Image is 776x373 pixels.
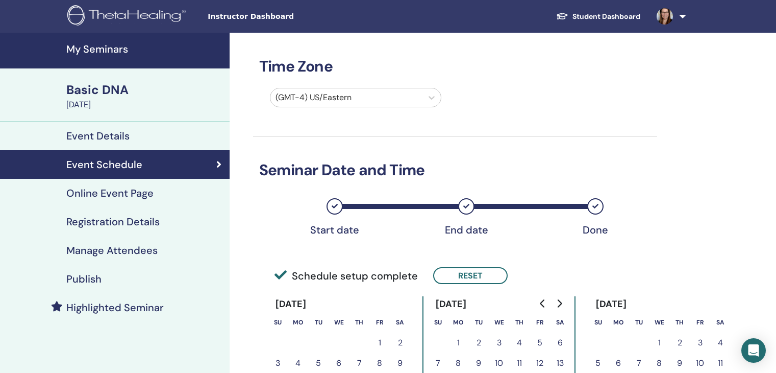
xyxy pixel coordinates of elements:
div: Open Intercom Messenger [741,338,766,363]
th: Tuesday [468,312,489,333]
button: 2 [468,333,489,353]
div: Done [570,224,621,236]
span: Schedule setup complete [274,268,418,284]
button: Go to next month [551,293,567,314]
h4: Online Event Page [66,187,154,199]
button: 3 [489,333,509,353]
th: Tuesday [629,312,649,333]
button: 1 [369,333,390,353]
th: Friday [690,312,710,333]
th: Wednesday [649,312,669,333]
h4: Publish [66,273,102,285]
th: Thursday [349,312,369,333]
button: 4 [710,333,731,353]
button: 6 [550,333,570,353]
button: 1 [649,333,669,353]
a: Student Dashboard [548,7,648,26]
th: Friday [369,312,390,333]
div: [DATE] [267,296,315,312]
h4: Event Details [66,130,130,142]
th: Sunday [588,312,608,333]
th: Tuesday [308,312,329,333]
button: Go to previous month [535,293,551,314]
button: 5 [530,333,550,353]
span: Instructor Dashboard [208,11,361,22]
div: Start date [309,224,360,236]
img: default.jpg [657,8,673,25]
th: Sunday [267,312,288,333]
h4: Highlighted Seminar [66,301,164,314]
th: Thursday [669,312,690,333]
a: Basic DNA[DATE] [60,81,230,111]
div: Basic DNA [66,81,223,99]
button: 1 [448,333,468,353]
th: Wednesday [489,312,509,333]
h3: Seminar Date and Time [253,161,657,179]
th: Monday [288,312,308,333]
th: Saturday [550,312,570,333]
th: Saturday [390,312,410,333]
div: [DATE] [66,99,223,111]
th: Thursday [509,312,530,333]
th: Monday [448,312,468,333]
button: 2 [669,333,690,353]
button: 2 [390,333,410,353]
th: Sunday [428,312,448,333]
th: Monday [608,312,629,333]
h3: Time Zone [253,57,657,76]
img: graduation-cap-white.svg [556,12,568,20]
th: Wednesday [329,312,349,333]
div: End date [441,224,492,236]
th: Saturday [710,312,731,333]
h4: Event Schedule [66,158,142,171]
div: [DATE] [428,296,475,312]
h4: Manage Attendees [66,244,158,257]
h4: My Seminars [66,43,223,55]
div: [DATE] [588,296,635,312]
button: 3 [690,333,710,353]
button: 4 [509,333,530,353]
img: logo.png [67,5,189,28]
th: Friday [530,312,550,333]
button: Reset [433,267,508,284]
h4: Registration Details [66,216,160,228]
